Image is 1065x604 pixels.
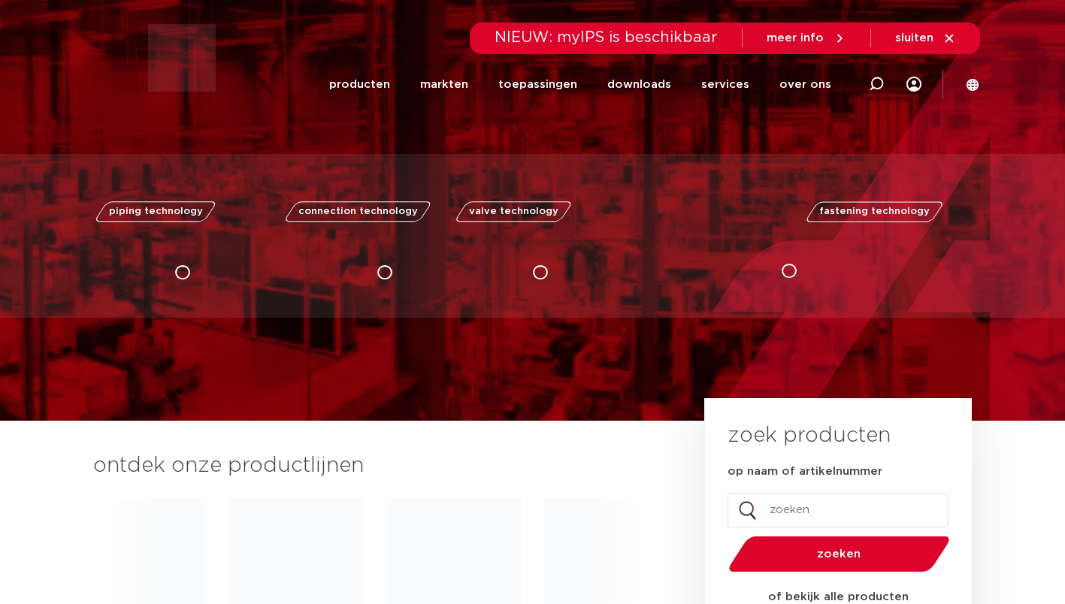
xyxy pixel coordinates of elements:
[498,56,577,113] a: toepassingen
[895,32,933,44] span: sluiten
[722,535,955,573] button: zoeken
[819,207,930,216] span: fastening technology
[768,591,909,602] strong: of bekijk alle producten
[109,207,203,216] span: piping technology
[767,32,846,45] a: meer info
[495,30,718,45] span: NIEUW: myIPS is beschikbaar
[93,451,654,481] h3: ontdek onze productlijnen
[420,56,468,113] a: markten
[767,32,824,44] span: meer info
[469,207,558,216] span: valve technology
[779,56,831,113] a: over ons
[607,56,671,113] a: downloads
[728,493,949,527] input: zoeken
[767,548,911,560] span: zoeken
[329,56,831,113] nav: Menu
[728,421,891,451] h3: zoek producten
[906,68,921,101] div: my IPS
[895,32,956,45] a: sluiten
[701,56,749,113] a: services
[329,56,390,113] a: producten
[298,207,417,216] span: connection technology
[728,464,882,479] label: op naam of artikelnummer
